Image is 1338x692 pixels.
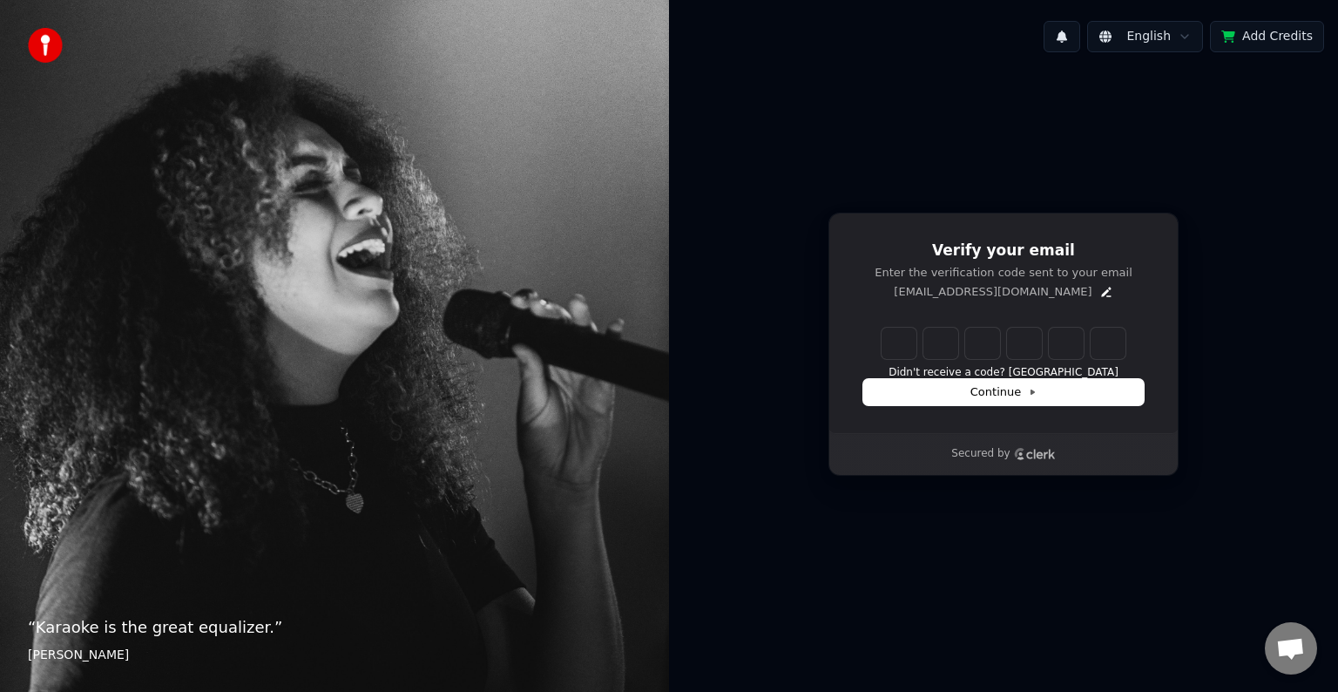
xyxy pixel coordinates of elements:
[951,447,1010,461] p: Secured by
[970,384,1037,400] span: Continue
[863,265,1144,281] p: Enter the verification code sent to your email
[889,366,1118,380] button: Didn't receive a code? [GEOGRAPHIC_DATA]
[882,328,1125,359] input: Enter verification code
[1014,448,1056,460] a: Clerk logo
[1210,21,1324,52] button: Add Credits
[28,28,63,63] img: youka
[1099,285,1113,299] button: Edit
[863,379,1144,405] button: Continue
[28,647,641,664] footer: [PERSON_NAME]
[28,615,641,640] p: “ Karaoke is the great equalizer. ”
[863,241,1144,261] h1: Verify your email
[1265,622,1317,675] div: Open chat
[894,284,1091,300] p: [EMAIL_ADDRESS][DOMAIN_NAME]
